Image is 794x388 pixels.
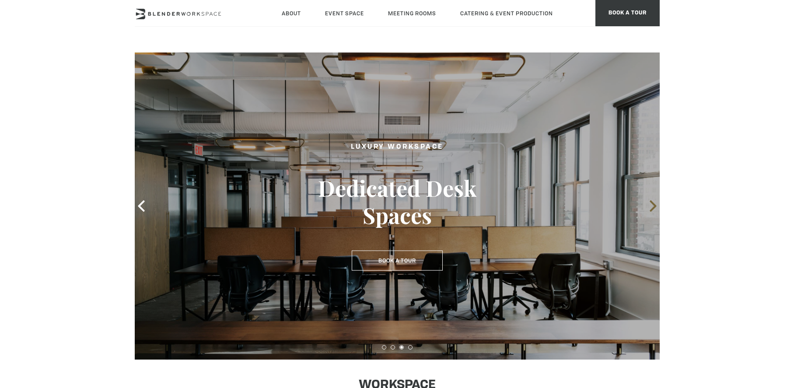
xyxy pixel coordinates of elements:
a: Book a Tour [352,255,443,264]
iframe: Chat Widget [637,266,794,388]
h2: Luxury Workspace [297,142,498,153]
button: Book a Tour [352,251,443,271]
h3: Dedicated Desk Spaces [297,175,498,229]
